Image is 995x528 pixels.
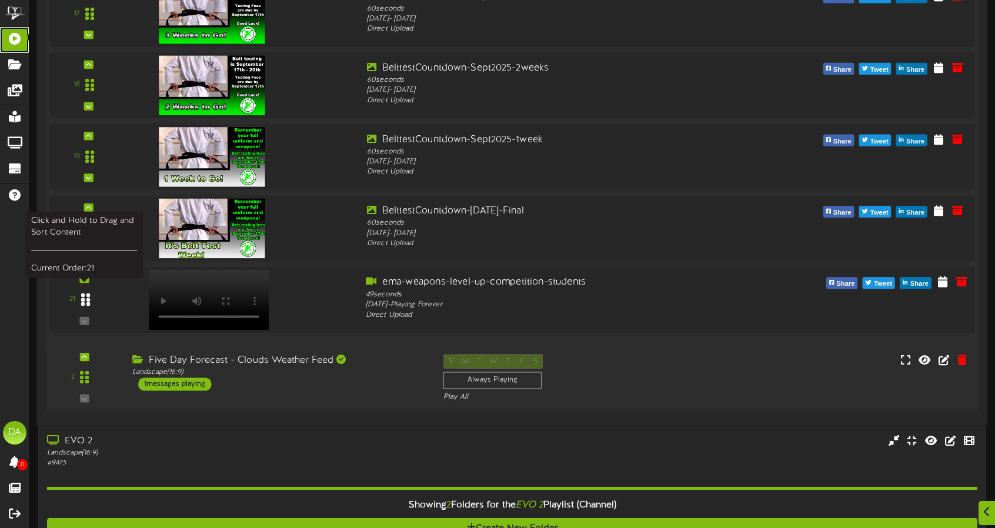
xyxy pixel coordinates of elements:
div: Play All [443,392,659,402]
img: ad51a3de-00a0-4974-b32e-a1f655a4514a.jpg [159,199,265,258]
div: EVO 2 [47,435,425,448]
div: 49 seconds [366,289,737,300]
span: Tweet [868,64,891,76]
div: ema-weapons-level-up-competition-students [366,276,737,289]
span: Tweet [868,206,891,219]
button: Tweet [859,206,892,218]
button: Share [823,135,854,146]
div: 19 [74,152,80,162]
button: Share [823,206,854,218]
button: Share [896,206,927,218]
button: Share [826,277,858,289]
div: [DATE] - [DATE] [367,228,734,238]
span: Share [904,206,927,219]
div: Landscape ( 16:9 ) [132,367,426,377]
button: Share [896,135,927,146]
span: Share [908,278,931,290]
button: Tweet [859,135,892,146]
button: Share [823,63,854,75]
div: [DATE] - Playing Forever [366,300,737,310]
button: Tweet [863,277,895,289]
div: Five Day Forecast - Clouds Weather Feed [132,354,426,367]
i: EVO 2 [516,500,543,510]
div: [DATE] - [DATE] [367,14,734,24]
div: 60 seconds [367,218,734,228]
div: Direct Upload [367,167,734,177]
div: Direct Upload [367,96,734,106]
span: Share [831,64,854,76]
div: 17 [74,9,80,19]
button: Share [900,277,931,289]
div: Always Playing [443,372,542,389]
span: Share [904,64,927,76]
span: Share [904,135,927,148]
div: Landscape ( 16:9 ) [47,448,425,458]
div: [DATE] - [DATE] [367,157,734,167]
div: Direct Upload [366,310,737,320]
span: Tweet [868,135,891,148]
div: BelttestCountdown-Sept2025-1week [367,133,734,146]
div: BelttestCountdown-[DATE]-Final [367,205,734,218]
span: Share [831,206,854,219]
span: Share [834,278,857,290]
div: [DATE] - [DATE] [367,85,734,95]
div: 18 [74,81,80,91]
div: 21 [69,295,75,305]
span: 2 [446,500,451,510]
div: 60 seconds [367,75,734,85]
div: BelttestCountdown-Sept2025-2weeks [367,62,734,75]
div: Direct Upload [367,24,734,34]
div: 1 messages playing [138,377,211,390]
button: Tweet [859,63,892,75]
span: 0 [17,459,28,470]
img: 2bbbb96e-f1e7-4204-97e5-2dc958417647.jpg [159,127,265,186]
div: Direct Upload [367,239,734,249]
div: 20 [73,223,81,233]
button: Share [896,63,927,75]
div: DA [3,421,26,445]
div: Showing Folders for the Playlist (Channel) [38,493,986,518]
img: 20a7d279-bc10-49cc-bc93-182dc4147502.jpg [159,56,265,115]
div: # 9475 [47,458,425,468]
div: 60 seconds [367,146,734,156]
span: Tweet [872,278,894,290]
div: 60 seconds [367,4,734,14]
span: Share [831,135,854,148]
